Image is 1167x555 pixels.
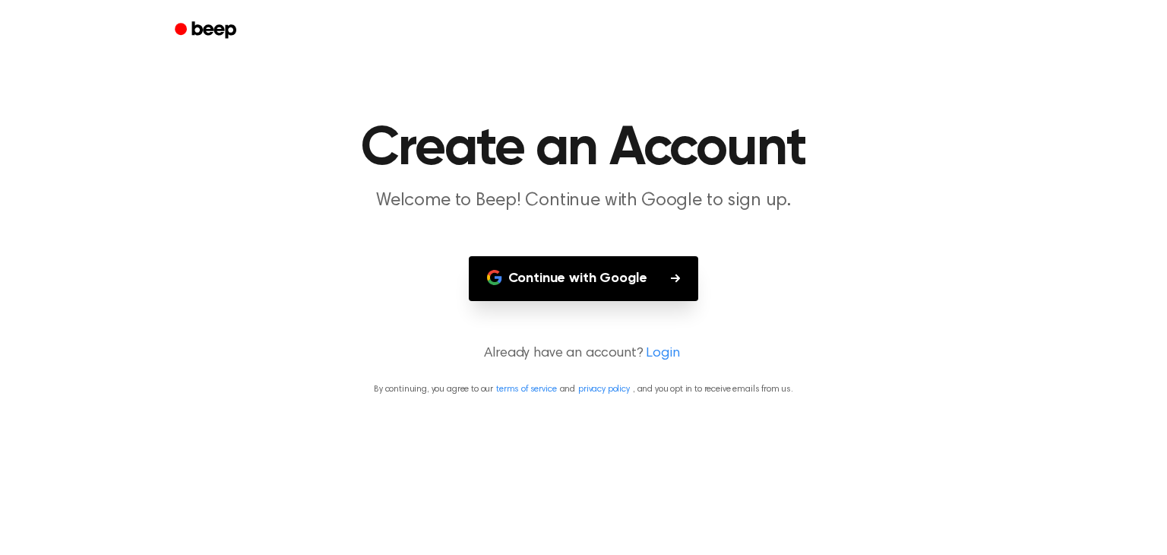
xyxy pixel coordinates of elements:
[496,385,556,394] a: terms of service
[194,122,972,176] h1: Create an Account
[18,382,1149,396] p: By continuing, you agree to our and , and you opt in to receive emails from us.
[646,344,679,364] a: Login
[578,385,630,394] a: privacy policy
[292,189,875,214] p: Welcome to Beep! Continue with Google to sign up.
[164,16,250,46] a: Beep
[18,344,1149,364] p: Already have an account?
[469,256,699,301] button: Continue with Google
